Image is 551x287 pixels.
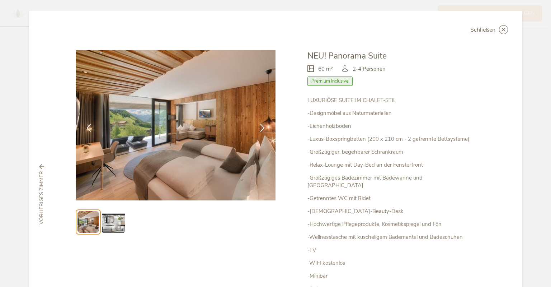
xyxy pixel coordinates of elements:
span: Schließen [470,27,495,33]
span: NEU! Panorama Suite [307,50,387,61]
span: 60 m² [318,65,333,73]
p: LUXURIÖSE SUITE IM CHALET-STIL [307,97,475,104]
p: -Luxus-Boxspringbetten (200 x 210 cm - 2 getrennte Bettsysteme) [307,135,475,143]
p: -Eichenholzboden [307,122,475,130]
p: -Designmöbel aus Naturmaterialien [307,110,475,117]
p: -Großzügiger, begehbarer Schrankraum [307,148,475,156]
p: -Großzügiges Badezimmer mit Badewanne und [GEOGRAPHIC_DATA] [307,174,475,189]
span: vorheriges Zimmer [38,171,45,224]
span: Premium Inclusive [307,77,353,86]
span: 2-4 Personen [353,65,386,73]
img: NEU! Panorama Suite [76,50,276,200]
p: -Relax-Lounge mit Day-Bed an der Fensterfront [307,161,475,169]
